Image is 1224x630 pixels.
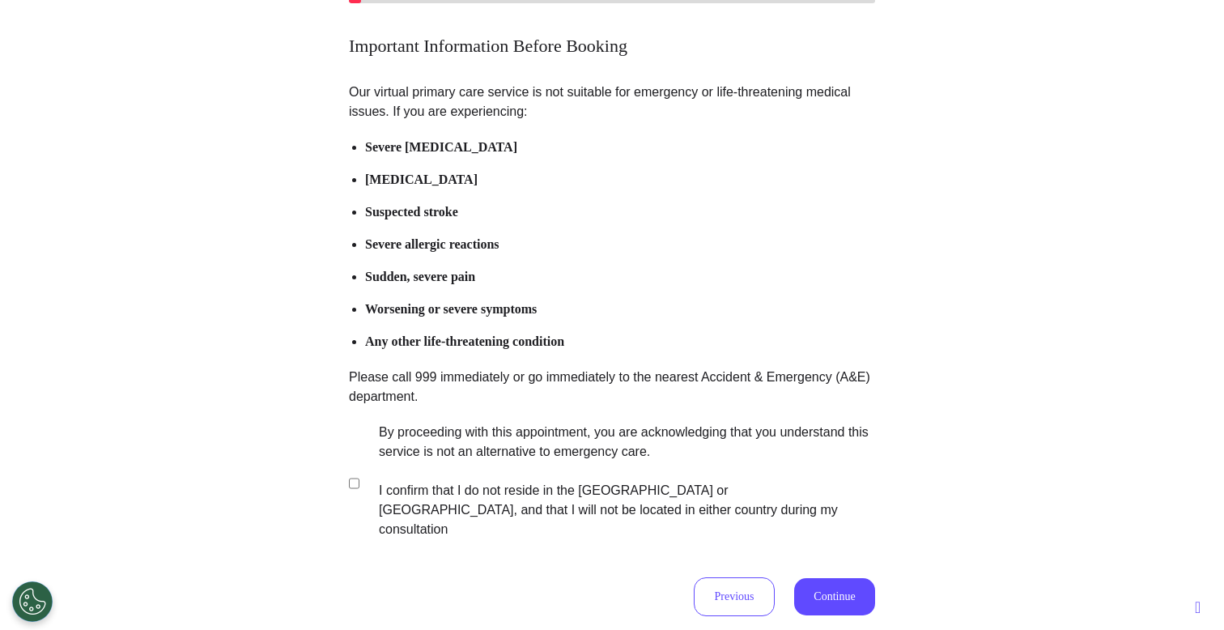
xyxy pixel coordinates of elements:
[349,368,875,407] p: Please call 999 immediately or go immediately to the nearest Accident & Emergency (A&E) department.
[365,334,564,348] b: Any other life-threatening condition
[365,270,475,283] b: Sudden, severe pain
[363,423,869,539] label: By proceeding with this appointment, you are acknowledging that you understand this service is no...
[694,577,775,616] button: Previous
[349,36,875,57] h2: Important Information Before Booking
[12,581,53,622] button: Open Preferences
[349,83,875,121] p: Our virtual primary care service is not suitable for emergency or life-threatening medical issues...
[794,578,875,615] button: Continue
[365,172,478,186] b: [MEDICAL_DATA]
[365,237,499,251] b: Severe allergic reactions
[365,140,517,154] b: Severe [MEDICAL_DATA]
[365,302,537,316] b: Worsening or severe symptoms
[365,205,458,219] b: Suspected stroke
